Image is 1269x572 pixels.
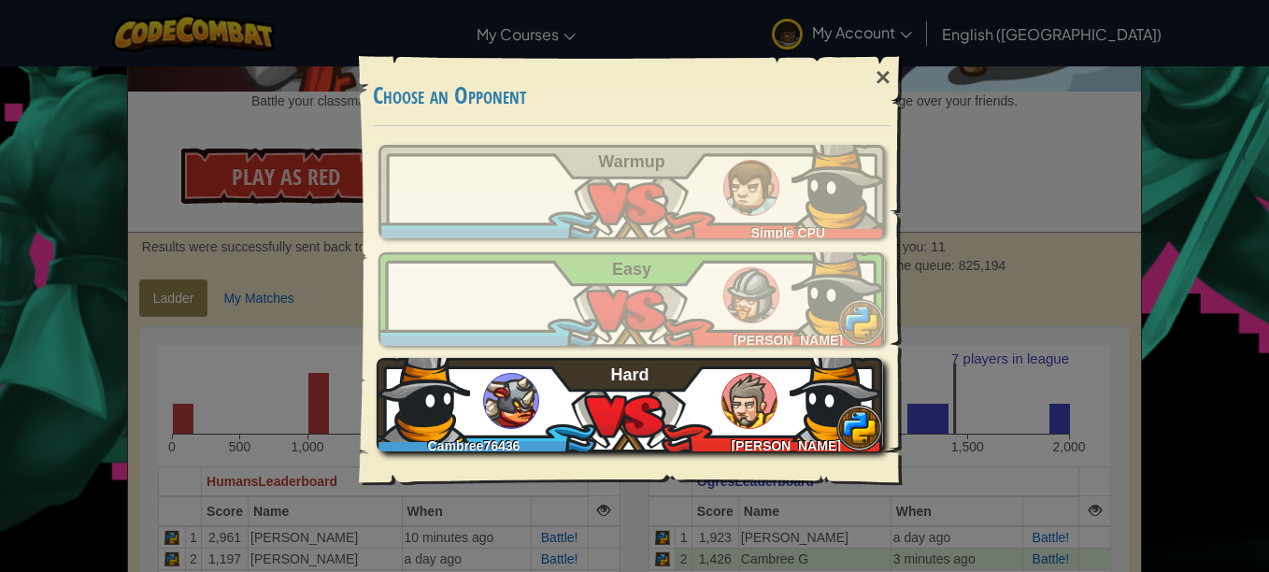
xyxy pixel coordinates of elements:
[791,136,885,229] img: +2U9iJAAAABklEQVQDAEXZGWhAmY2sAAAAAElFTkSuQmCC
[790,349,883,442] img: +2U9iJAAAABklEQVQDAEXZGWhAmY2sAAAAAElFTkSuQmCC
[721,373,777,429] img: humans_ladder_hard.png
[791,243,885,336] img: +2U9iJAAAABklEQVQDAEXZGWhAmY2sAAAAAElFTkSuQmCC
[733,333,842,348] span: [PERSON_NAME]
[611,365,649,384] span: Hard
[598,152,664,171] span: Warmup
[378,358,885,451] a: Cambree76436[PERSON_NAME]
[427,438,520,453] span: Cambree76436
[378,145,885,238] a: Simple CPU
[862,50,905,105] div: ×
[751,225,825,240] span: Simple CPU
[723,160,779,216] img: humans_ladder_tutorial.png
[377,349,470,442] img: +2U9iJAAAABklEQVQDAEXZGWhAmY2sAAAAAElFTkSuQmCC
[373,83,891,108] h3: Choose an Opponent
[731,438,840,453] span: [PERSON_NAME]
[612,260,651,279] span: Easy
[483,373,539,429] img: ogres_ladder_hard.png
[378,252,885,346] a: [PERSON_NAME]
[723,267,779,323] img: humans_ladder_easy.png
